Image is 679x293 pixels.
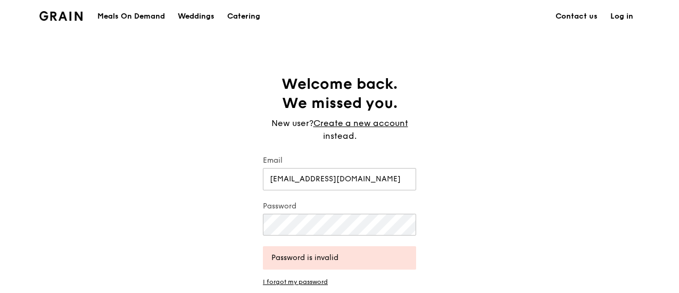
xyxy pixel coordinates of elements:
span: instead. [323,131,357,141]
a: Contact us [549,1,604,32]
h1: Welcome back. We missed you. [263,74,416,113]
label: Email [263,155,416,166]
a: Weddings [171,1,221,32]
div: Weddings [178,1,214,32]
a: Log in [604,1,640,32]
a: I forgot my password [263,278,416,286]
a: Catering [221,1,267,32]
img: Grain [39,11,82,21]
a: Create a new account [313,117,408,130]
label: Password [263,201,416,212]
div: Catering [227,1,260,32]
div: Password is invalid [271,253,408,263]
div: Meals On Demand [97,1,165,32]
span: New user? [271,118,313,128]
